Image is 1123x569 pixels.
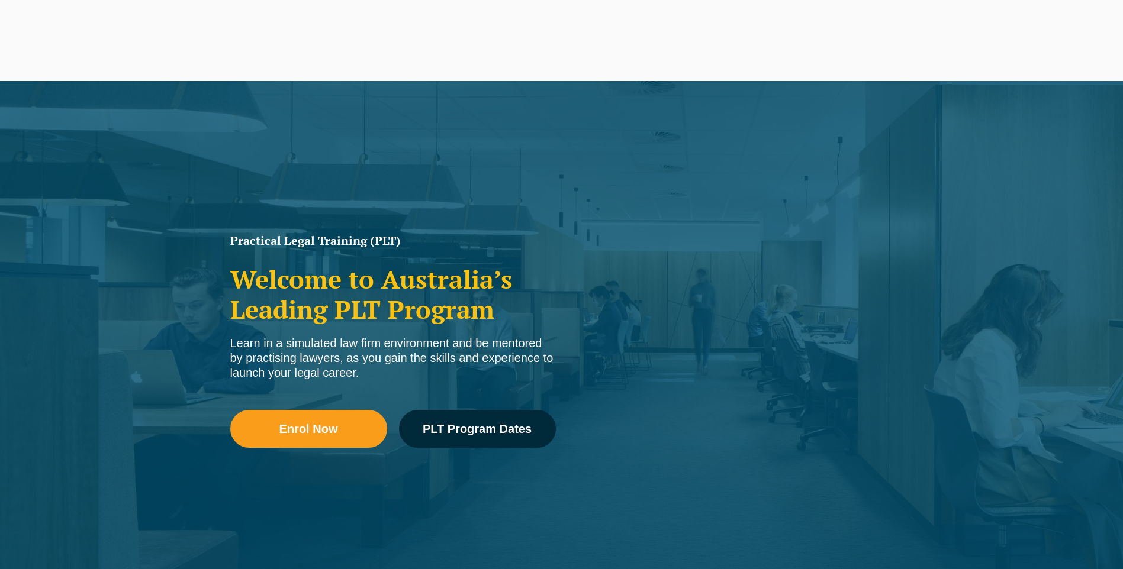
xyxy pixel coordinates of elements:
[230,336,556,380] div: Learn in a simulated law firm environment and be mentored by practising lawyers, as you gain the ...
[423,423,532,435] span: PLT Program Dates
[230,235,556,247] h1: Practical Legal Training (PLT)
[230,264,556,324] h2: Welcome to Australia’s Leading PLT Program
[279,423,338,435] span: Enrol Now
[230,410,387,448] a: Enrol Now
[399,410,556,448] a: PLT Program Dates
